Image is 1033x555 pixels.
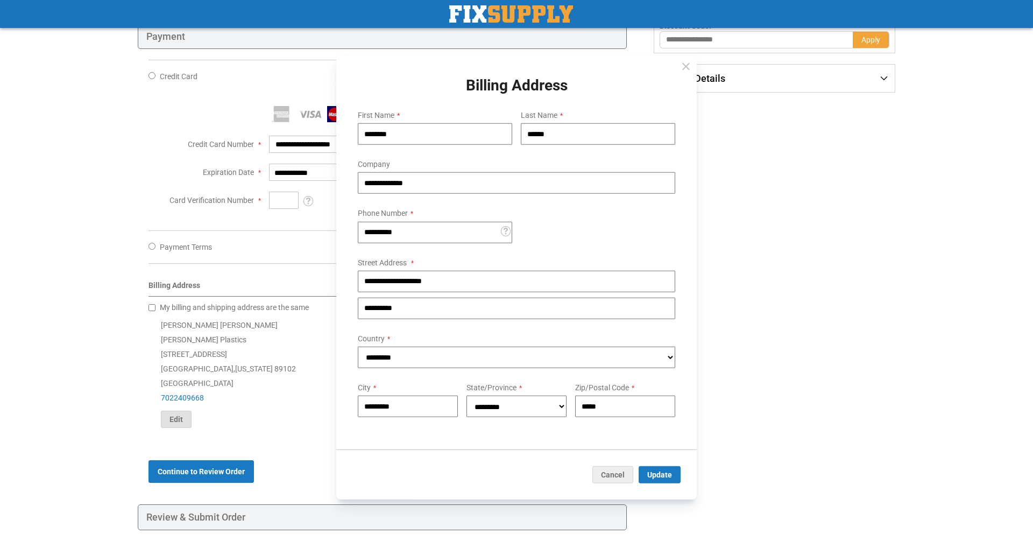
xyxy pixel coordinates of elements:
span: Zip/Postal Code [575,383,629,392]
span: Update [647,470,672,479]
a: store logo [449,5,573,23]
span: My billing and shipping address are the same [160,303,309,312]
span: State/Province [466,383,516,392]
img: American Express [269,106,294,122]
span: Phone Number [358,209,408,217]
img: Visa [298,106,323,122]
button: Edit [161,411,192,428]
span: Edit [169,415,183,424]
span: Discount Code: [660,22,711,30]
span: City [358,383,371,392]
img: Fix Industrial Supply [449,5,573,23]
span: Apply [861,36,880,44]
img: MasterCard [327,106,352,122]
span: Card Verification Number [169,196,254,205]
div: [PERSON_NAME] [PERSON_NAME] [PERSON_NAME] Plastics [STREET_ADDRESS] [GEOGRAPHIC_DATA] , 89102 [GE... [148,318,616,428]
div: Billing Address [148,280,616,297]
span: Street Address [358,258,407,266]
button: Continue to Review Order [148,460,254,483]
span: Credit Card [160,72,197,81]
button: Apply [853,31,889,48]
span: Cancel [601,470,625,479]
button: Update [639,466,681,483]
span: [US_STATE] [235,364,273,373]
a: 7022409668 [161,394,204,402]
span: First Name [358,111,394,120]
span: Payment Terms [160,243,212,251]
span: Country [358,334,385,342]
div: Review & Submit Order [138,504,627,530]
button: Cancel [592,466,633,483]
span: Continue to Review Order [158,467,245,476]
h1: Billing Address [349,77,684,94]
span: Credit Card Number [188,140,254,149]
div: Payment [138,24,627,50]
span: Expiration Date [203,168,254,177]
span: Company [358,160,390,168]
span: Last Name [521,111,557,120]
